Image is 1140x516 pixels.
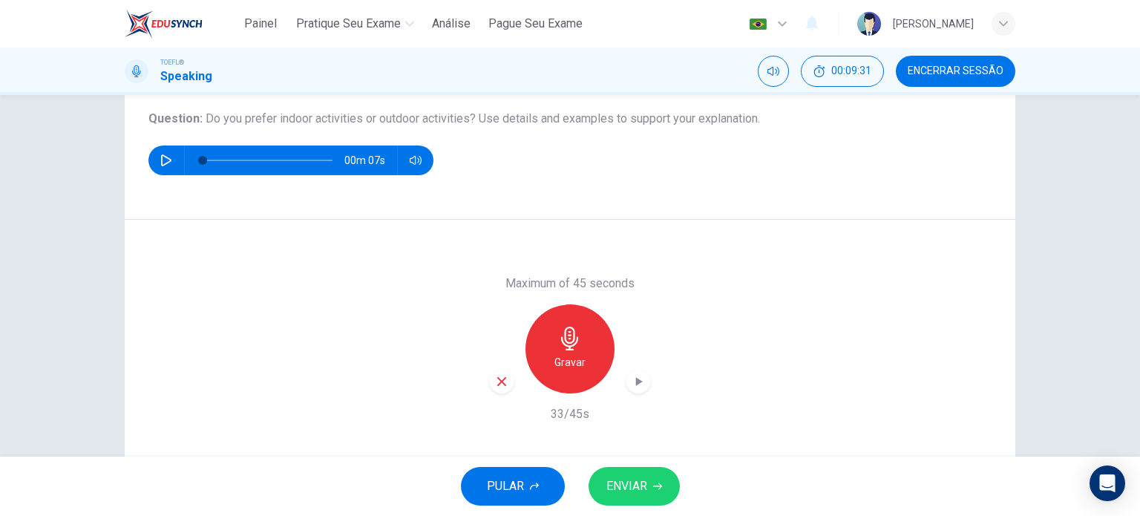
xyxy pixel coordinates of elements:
h6: 33/45s [551,405,589,423]
span: Use details and examples to support your explanation. [479,111,760,125]
span: Análise [432,15,471,33]
span: Encerrar Sessão [908,65,1003,77]
h6: Maximum of 45 seconds [505,275,635,293]
h1: Speaking [160,68,212,85]
div: Silenciar [758,56,789,87]
button: Pratique seu exame [290,10,420,37]
div: [PERSON_NAME] [893,15,974,33]
span: Pague Seu Exame [488,15,583,33]
span: Painel [244,15,277,33]
span: Do you prefer indoor activities or outdoor activities? [206,111,476,125]
span: Pratique seu exame [296,15,401,33]
div: Esconder [801,56,884,87]
button: Pague Seu Exame [482,10,589,37]
h6: Gravar [554,353,586,371]
span: 00:09:31 [831,65,871,77]
h6: Question : [148,110,992,128]
button: Painel [237,10,284,37]
button: ENVIAR [589,467,680,506]
img: pt [749,19,767,30]
img: Profile picture [857,12,881,36]
button: Análise [426,10,476,37]
button: PULAR [461,467,565,506]
button: Gravar [525,304,615,393]
span: TOEFL® [160,57,184,68]
a: EduSynch logo [125,9,237,39]
div: Open Intercom Messenger [1090,466,1125,501]
span: PULAR [487,476,524,497]
span: 00m 07s [344,146,397,175]
button: Encerrar Sessão [896,56,1015,87]
span: ENVIAR [606,476,647,497]
button: 00:09:31 [801,56,884,87]
img: EduSynch logo [125,9,203,39]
